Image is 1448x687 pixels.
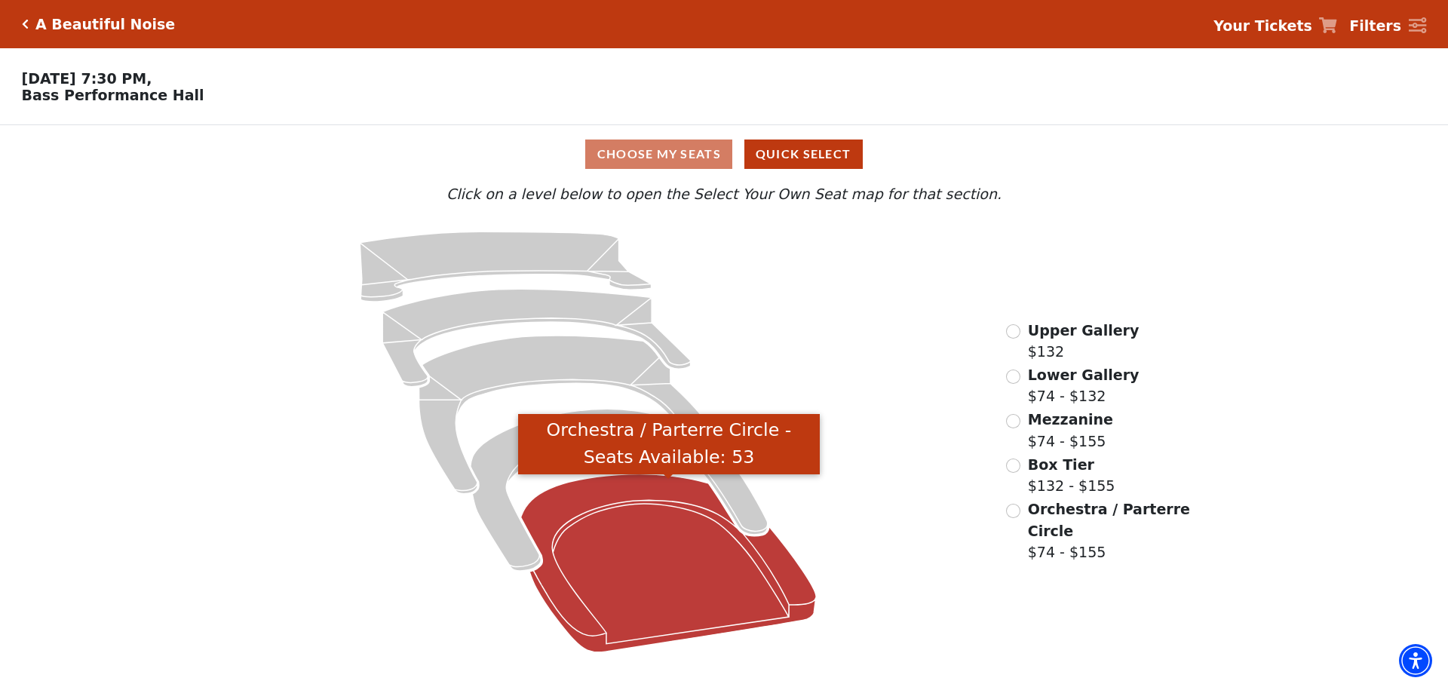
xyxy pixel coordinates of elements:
path: Orchestra / Parterre Circle - Seats Available: 53 [521,474,817,652]
label: $74 - $155 [1028,409,1113,452]
h5: A Beautiful Noise [35,16,175,33]
span: Lower Gallery [1028,367,1140,383]
button: Quick Select [744,140,863,169]
label: $74 - $132 [1028,364,1140,407]
span: Upper Gallery [1028,322,1140,339]
input: Box Tier$132 - $155 [1006,459,1020,473]
strong: Filters [1349,17,1401,34]
p: Click on a level below to open the Select Your Own Seat map for that section. [192,183,1256,205]
path: Lower Gallery - Seats Available: 146 [383,289,692,387]
a: Click here to go back to filters [22,19,29,29]
input: Lower Gallery$74 - $132 [1006,370,1020,384]
path: Upper Gallery - Seats Available: 163 [360,232,652,302]
div: Accessibility Menu [1399,644,1432,677]
input: Orchestra / Parterre Circle$74 - $155 [1006,504,1020,518]
input: Mezzanine$74 - $155 [1006,414,1020,428]
div: Orchestra / Parterre Circle - Seats Available: 53 [518,414,820,475]
input: Upper Gallery$132 [1006,324,1020,339]
span: Mezzanine [1028,411,1113,428]
span: Box Tier [1028,456,1094,473]
a: Your Tickets [1213,15,1337,37]
strong: Your Tickets [1213,17,1312,34]
a: Filters [1349,15,1426,37]
span: Orchestra / Parterre Circle [1028,501,1190,539]
label: $132 [1028,320,1140,363]
label: $132 - $155 [1028,454,1115,497]
label: $74 - $155 [1028,498,1192,563]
